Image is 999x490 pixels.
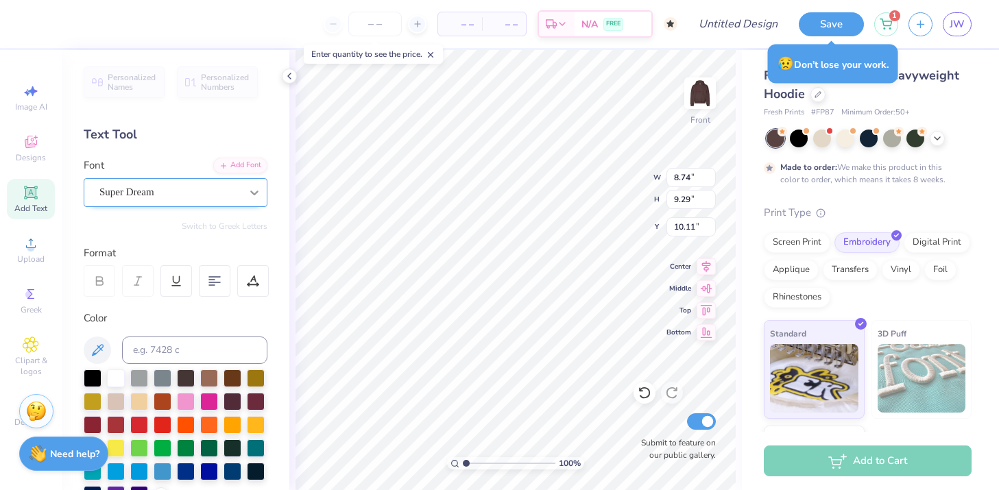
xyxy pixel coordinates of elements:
div: Applique [764,260,819,280]
span: Bottom [666,328,691,337]
div: Enter quantity to see the price. [304,45,443,64]
button: Save [799,12,864,36]
button: Switch to Greek Letters [182,221,267,232]
img: Standard [770,344,858,413]
div: Add Font [213,158,267,173]
span: Personalized Numbers [201,73,250,92]
input: Untitled Design [688,10,789,38]
div: Format [84,245,269,261]
div: Don’t lose your work. [768,45,898,84]
span: Personalized Names [108,73,156,92]
span: Designs [16,152,46,163]
img: 3D Puff [878,344,966,413]
input: e.g. 7428 c [122,336,267,364]
span: 1 [889,10,900,21]
span: FREE [606,19,621,29]
span: Decorate [14,417,47,428]
div: Foil [924,260,956,280]
span: – – [490,17,518,32]
div: Transfers [823,260,878,280]
span: Standard [770,326,806,341]
img: Front [686,79,714,107]
div: Screen Print [764,232,830,253]
span: Clipart & logos [7,355,55,377]
div: Digital Print [904,232,970,253]
span: Top [666,306,691,315]
div: We make this product in this color to order, which means it takes 8 weeks. [780,161,949,186]
span: Upload [17,254,45,265]
div: Vinyl [882,260,920,280]
span: – – [446,17,474,32]
span: Minimum Order: 50 + [841,107,910,119]
span: Greek [21,304,42,315]
span: Image AI [15,101,47,112]
span: Middle [666,284,691,293]
div: Print Type [764,205,972,221]
div: Rhinestones [764,287,830,308]
strong: Made to order: [780,162,837,173]
span: 3D Puff [878,326,906,341]
span: Fresh Prints [764,107,804,119]
span: 100 % [559,457,581,469]
label: Font [84,158,104,173]
span: N/A [581,17,598,32]
span: JW [950,16,965,32]
span: # FP87 [811,107,834,119]
span: 😥 [778,55,794,73]
div: Text Tool [84,125,267,144]
strong: Need help? [50,448,99,461]
span: Add Text [14,203,47,214]
div: Embroidery [834,232,900,253]
label: Submit to feature on our public gallery. [634,437,716,461]
a: JW [943,12,972,36]
span: Center [666,262,691,271]
input: – – [348,12,402,36]
div: Color [84,310,267,326]
div: Front [690,114,710,126]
